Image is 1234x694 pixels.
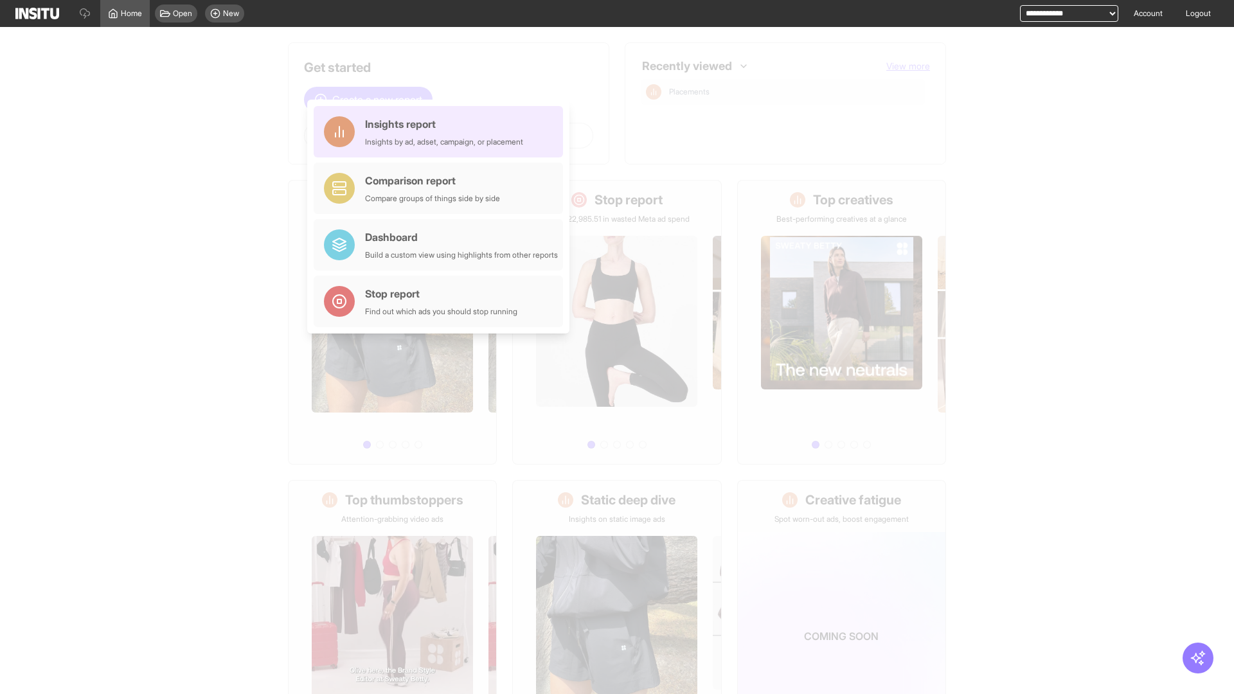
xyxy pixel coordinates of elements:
[173,8,192,19] span: Open
[365,286,517,301] div: Stop report
[121,8,142,19] span: Home
[365,229,558,245] div: Dashboard
[365,116,523,132] div: Insights report
[365,250,558,260] div: Build a custom view using highlights from other reports
[365,137,523,147] div: Insights by ad, adset, campaign, or placement
[223,8,239,19] span: New
[365,307,517,317] div: Find out which ads you should stop running
[365,173,500,188] div: Comparison report
[15,8,59,19] img: Logo
[365,193,500,204] div: Compare groups of things side by side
